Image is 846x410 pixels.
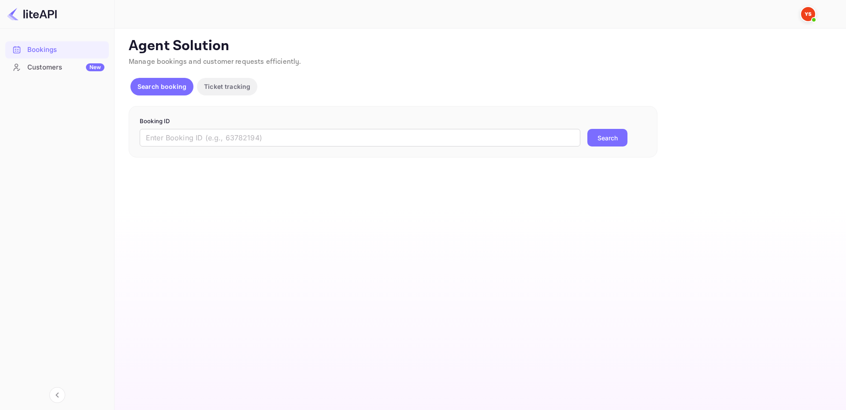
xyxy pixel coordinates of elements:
p: Booking ID [140,117,646,126]
p: Agent Solution [129,37,830,55]
div: Bookings [27,45,104,55]
a: Bookings [5,41,109,58]
a: CustomersNew [5,59,109,75]
img: Yandex Support [801,7,815,21]
button: Collapse navigation [49,387,65,403]
button: Search [587,129,627,146]
img: LiteAPI logo [7,7,57,21]
span: Manage bookings and customer requests efficiently. [129,57,301,66]
div: Bookings [5,41,109,59]
div: New [86,63,104,71]
div: Customers [27,62,104,73]
p: Ticket tracking [204,82,250,91]
p: Search booking [137,82,186,91]
input: Enter Booking ID (e.g., 63782194) [140,129,580,146]
div: CustomersNew [5,59,109,76]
